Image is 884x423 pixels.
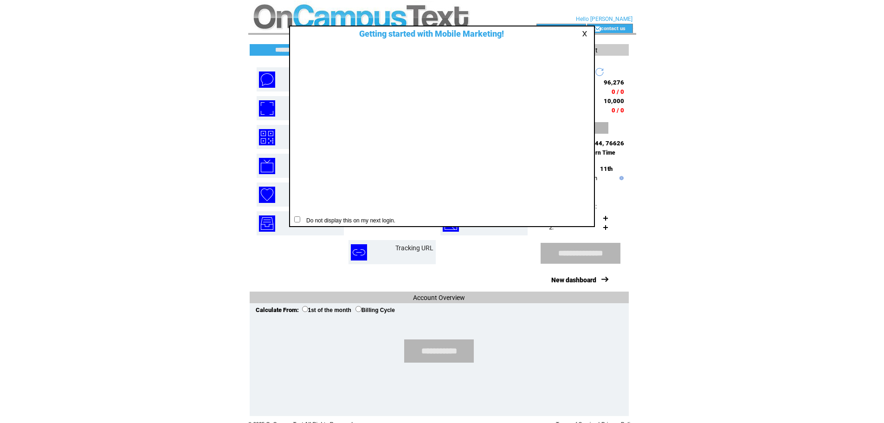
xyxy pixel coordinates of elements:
[551,276,596,284] a: New dashboard
[594,25,601,33] img: contact_us_icon.gif
[601,25,626,31] a: contact us
[302,217,395,224] span: Do not display this on my next login.
[302,306,308,312] input: 1st of the month
[584,140,624,147] span: 71444, 76626
[256,306,299,313] span: Calculate From:
[612,107,624,114] span: 0 / 0
[259,129,275,145] img: qr-codes.png
[413,294,465,301] span: Account Overview
[604,98,624,104] span: 10,000
[604,79,624,86] span: 96,276
[302,307,351,313] label: 1st of the month
[550,25,557,33] img: account_icon.gif
[355,307,395,313] label: Billing Cycle
[259,215,275,232] img: inbox.png
[355,306,361,312] input: Billing Cycle
[259,187,275,203] img: birthday-wishes.png
[351,244,367,260] img: tracking-url.png
[612,88,624,95] span: 0 / 0
[576,16,632,22] span: Hello [PERSON_NAME]
[350,29,504,39] span: Getting started with Mobile Marketing!
[259,158,275,174] img: text-to-screen.png
[581,150,615,156] span: Eastern Time
[600,165,613,172] span: 11th
[549,224,554,231] span: 2.
[395,244,433,252] a: Tracking URL
[617,176,624,180] img: help.gif
[259,100,275,117] img: mobile-coupons.png
[259,72,275,88] img: text-blast.png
